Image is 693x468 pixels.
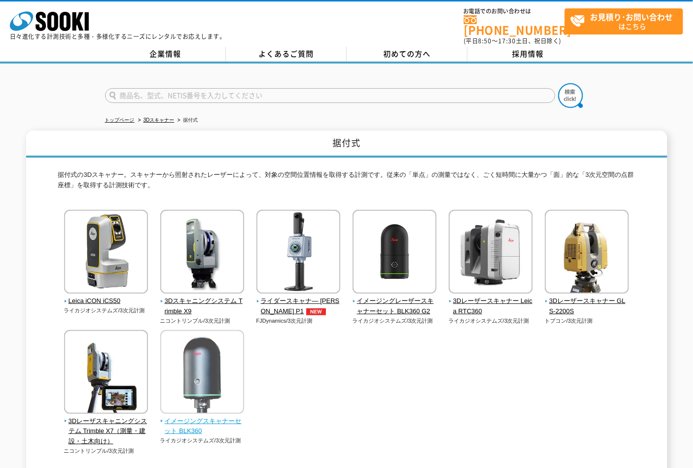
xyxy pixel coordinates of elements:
[160,317,245,325] p: ニコントリンブル/3次元計測
[64,306,148,315] p: ライカジオシステムズ/3次元計測
[468,47,588,62] a: 採用情報
[347,47,468,62] a: 初めての方へ
[545,296,629,317] span: 3Dレーザースキャナー GLS-2200S
[256,317,341,325] p: FJDynamics/3次元計測
[565,8,683,34] a: お見積り･お問い合わせはこちら
[545,287,629,317] a: 3Dレーザースキャナー GLS-2200S
[64,330,148,416] img: 3Dレーザスキャニングシステム Trimble X7（測量・建設・土木向け）
[353,210,437,296] img: イメージングレーザースキャナーセット BLK360 G2
[226,47,347,62] a: よくあるご質問
[105,47,226,62] a: 企業情報
[256,210,340,296] img: ライダースキャナ― FJD Trion P1
[478,36,492,45] span: 8:50
[464,15,565,35] a: [PHONE_NUMBER]
[449,317,533,325] p: ライカジオシステムズ/3次元計測
[383,48,431,59] span: 初めての方へ
[449,210,533,296] img: 3Dレーザースキャナー Leica RTC360
[64,447,148,455] p: ニコントリンブル/3次元計測
[256,287,341,317] a: ライダースキャナ― [PERSON_NAME] P1NEW
[590,11,673,23] strong: お見積り･お問い合わせ
[144,117,175,123] a: 3Dスキャナー
[105,117,135,123] a: トップページ
[464,36,561,45] span: (平日 ～ 土日、祝日除く)
[64,210,148,296] img: Leica iCON iCS50
[464,8,565,14] span: お電話でのお問い合わせは
[64,287,148,307] a: Leica iCON iCS50
[64,296,148,306] span: Leica iCON iCS50
[105,88,555,103] input: 商品名、型式、NETIS番号を入力してください
[64,407,148,447] a: 3Dレーザスキャニングシステム Trimble X7（測量・建設・土木向け）
[558,83,583,108] img: btn_search.png
[256,296,341,317] span: ライダースキャナ― [PERSON_NAME] P1
[304,308,328,315] img: NEW
[353,317,437,325] p: ライカジオシステムズ/3次元計測
[498,36,516,45] span: 17:30
[160,296,245,317] span: 3Dスキャニングシステム Trimble X9
[545,210,629,296] img: 3Dレーザースキャナー GLS-2200S
[176,115,198,126] li: 据付式
[449,296,533,317] span: 3Dレーザースキャナー Leica RTC360
[58,170,635,196] p: 据付式の3Dスキャナー。スキャナーから照射されたレーザーによって、対象の空間位置情報を取得する計測です。従来の「単点」の測量ではなく、ごく短時間に大量かつ「面」的な「3次元空間の点群座標」を取得...
[160,287,245,317] a: 3Dスキャニングシステム Trimble X9
[160,210,244,296] img: 3Dスキャニングシステム Trimble X9
[10,33,226,39] p: 日々進化する計測技術と多種・多様化するニーズにレンタルでお応えします。
[353,287,437,317] a: イメージングレーザースキャナーセット BLK360 G2
[353,296,437,317] span: イメージングレーザースキャナーセット BLK360 G2
[160,416,245,437] span: イメージングスキャナーセット BLK360
[160,407,245,436] a: イメージングスキャナーセット BLK360
[545,317,629,325] p: トプコン/3次元計測
[26,131,667,158] h1: 据付式
[449,287,533,317] a: 3Dレーザースキャナー Leica RTC360
[64,416,148,447] span: 3Dレーザスキャニングシステム Trimble X7（測量・建設・土木向け）
[160,436,245,445] p: ライカジオシステムズ/3次元計測
[570,9,683,33] span: はこちら
[160,330,244,416] img: イメージングスキャナーセット BLK360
